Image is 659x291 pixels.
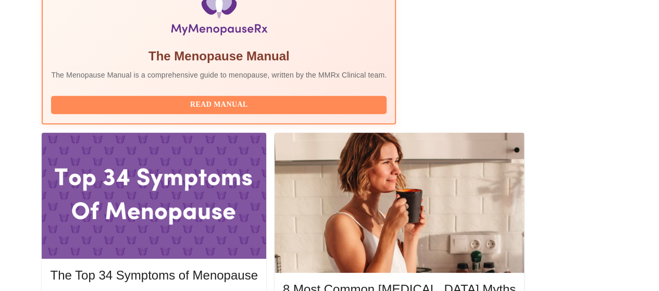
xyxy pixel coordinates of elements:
[51,48,387,65] h5: The Menopause Manual
[51,96,387,114] button: Read Manual
[51,99,389,108] a: Read Manual
[51,70,387,80] p: The Menopause Manual is a comprehensive guide to menopause, written by the MMRx Clinical team.
[50,267,257,284] h5: The Top 34 Symptoms of Menopause
[61,98,376,111] span: Read Manual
